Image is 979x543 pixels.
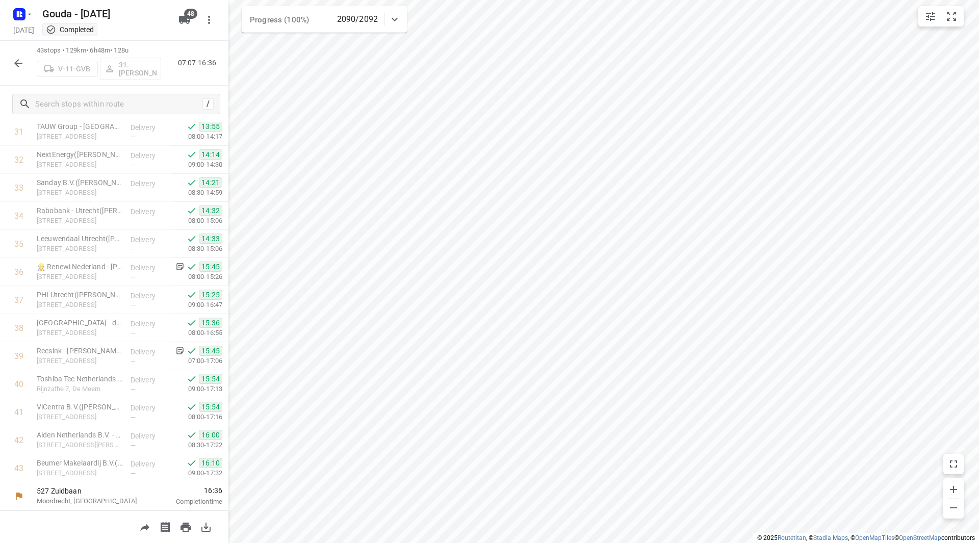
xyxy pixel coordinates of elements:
[155,497,222,507] p: Completion time
[172,384,222,394] p: 09:00-17:13
[135,522,155,531] span: Share route
[131,235,168,245] p: Delivery
[37,440,122,450] p: [STREET_ADDRESS][PERSON_NAME]
[131,245,136,253] span: —
[14,351,23,361] div: 39
[14,407,23,417] div: 41
[131,319,168,329] p: Delivery
[131,413,136,421] span: —
[37,486,143,496] p: 527 Zuidbaan
[174,10,195,30] button: 48
[813,534,848,541] a: Stadia Maps
[131,357,136,365] span: —
[37,328,122,338] p: [STREET_ADDRESS]
[37,356,122,366] p: [STREET_ADDRESS]
[941,6,962,27] button: Fit zoom
[37,468,122,478] p: [STREET_ADDRESS]
[337,13,378,25] p: 2090/2092
[199,262,222,272] span: 15:45
[199,149,222,160] span: 14:14
[37,384,122,394] p: Rijnzathe 7, De Meern
[35,96,202,112] input: Search stops within route
[187,402,197,412] svg: Done
[199,430,222,440] span: 16:00
[855,534,894,541] a: OpenMapTiles
[37,234,122,244] p: Leeuwendaal Utrecht(Miranda Stoop)
[187,205,197,216] svg: Done
[37,188,122,198] p: [STREET_ADDRESS]
[14,463,23,473] div: 43
[131,217,136,225] span: —
[46,24,94,35] div: This project completed. You cannot make any changes to it.
[187,290,197,300] svg: Done
[37,430,122,440] p: Aiden Netherlands B.V. - De Meern(Alyssa Koops)
[199,458,222,468] span: 16:10
[37,300,122,310] p: Burgemeester Verderlaan 11, Utrecht
[187,458,197,468] svg: Done
[131,470,136,477] span: —
[37,402,122,412] p: ViCentra B.V.(Gabriella / Jamie)
[131,329,136,337] span: —
[14,211,23,221] div: 34
[37,458,122,468] p: Beumer Makelaardij B.V.(Maaike van Vliet)
[196,522,216,531] span: Download route
[920,6,941,27] button: Map settings
[199,177,222,188] span: 14:21
[187,346,197,356] svg: Done
[155,485,222,496] span: 16:36
[131,122,168,133] p: Delivery
[131,273,136,281] span: —
[199,346,222,356] span: 15:45
[131,161,136,169] span: —
[172,328,222,338] p: 08:00-16:55
[172,132,222,142] p: 08:00-14:17
[172,468,222,478] p: 09:00-17:32
[14,435,23,445] div: 42
[14,183,23,193] div: 33
[131,263,168,273] p: Delivery
[172,412,222,422] p: 08:00-17:16
[172,300,222,310] p: 09:00-16:47
[37,216,122,226] p: [STREET_ADDRESS]
[14,127,23,137] div: 31
[199,290,222,300] span: 15:25
[175,522,196,531] span: Print route
[172,216,222,226] p: 08:00-15:06
[14,295,23,305] div: 37
[172,440,222,450] p: 08:30-17:22
[778,534,806,541] a: Routetitan
[178,58,220,68] p: 07:07-16:36
[14,239,23,249] div: 35
[37,244,122,254] p: [STREET_ADDRESS]
[757,534,975,541] li: © 2025 , © , © © contributors
[131,385,136,393] span: —
[187,234,197,244] svg: Done
[172,160,222,170] p: 09:00-14:30
[37,412,122,422] p: [STREET_ADDRESS]
[131,459,168,469] p: Delivery
[199,10,219,30] button: More
[199,121,222,132] span: 13:55
[131,442,136,449] span: —
[131,301,136,309] span: —
[37,205,122,216] p: Rabobank - Utrecht(Jeffrey Blaauw)
[172,188,222,198] p: 08:30-14:59
[37,346,122,356] p: Reesink - Locatie De Meern(Cindy Huybens)
[187,374,197,384] svg: Done
[131,189,136,197] span: —
[172,244,222,254] p: 08:30-15:06
[131,347,168,357] p: Delivery
[172,356,222,366] p: 07:00-17:06
[199,402,222,412] span: 15:54
[131,150,168,161] p: Delivery
[37,290,122,300] p: PHI Utrecht([PERSON_NAME])
[14,155,23,165] div: 32
[37,496,143,506] p: Moordrecht, [GEOGRAPHIC_DATA]
[37,318,122,328] p: Wittenberg - de Bois Utrecht(Stefan Achterberg)
[242,6,407,33] div: Progress (100%)2090/2092
[172,272,222,282] p: 08:00-15:26
[202,98,214,110] div: /
[250,15,309,24] span: Progress (100%)
[899,534,941,541] a: OpenStreetMap
[131,403,168,413] p: Delivery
